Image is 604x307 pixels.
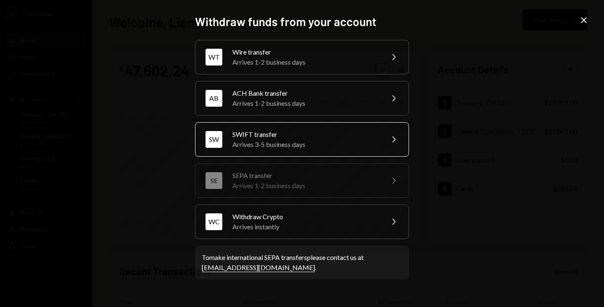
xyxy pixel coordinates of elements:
[206,172,222,189] div: SE
[195,163,409,198] button: SESEPA transferArrives 1-2 business days
[232,212,378,222] div: Withdraw Crypto
[195,81,409,115] button: ABACH Bank transferArrives 1-2 business days
[195,122,409,157] button: SWSWIFT transferArrives 3-5 business days
[202,252,402,273] div: To make international SEPA transfers please contact us at .
[232,98,378,108] div: Arrives 1-2 business days
[195,205,409,239] button: WCWithdraw CryptoArrives instantly
[232,222,378,232] div: Arrives instantly
[206,90,222,107] div: AB
[206,49,222,66] div: WT
[232,57,378,67] div: Arrives 1-2 business days
[195,40,409,74] button: WTWire transferArrives 1-2 business days
[232,129,378,139] div: SWIFT transfer
[206,131,222,148] div: SW
[206,213,222,230] div: WC
[232,171,378,181] div: SEPA transfer
[232,139,378,150] div: Arrives 3-5 business days
[232,181,378,191] div: Arrives 1-2 business days
[232,47,378,57] div: Wire transfer
[202,263,315,272] a: [EMAIL_ADDRESS][DOMAIN_NAME]
[232,88,378,98] div: ACH Bank transfer
[195,13,409,30] h2: Withdraw funds from your account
